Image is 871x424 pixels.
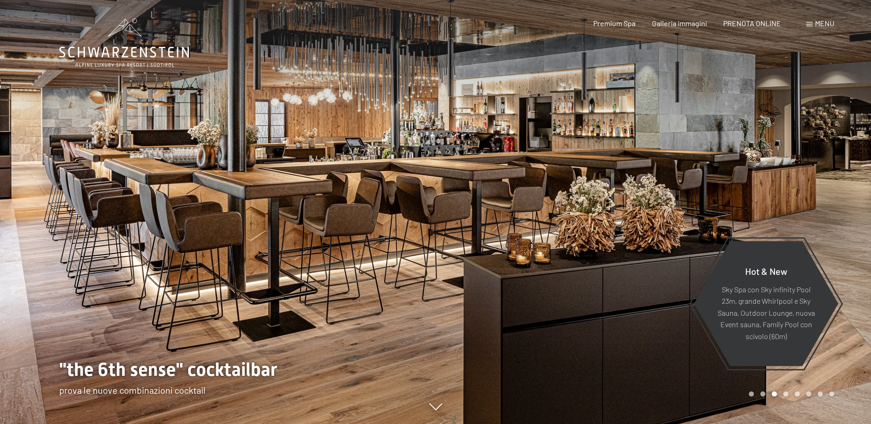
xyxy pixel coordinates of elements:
[745,265,787,276] span: Hot & New
[716,283,816,342] p: Sky Spa con Sky infinity Pool 23m, grande Whirlpool e Sky Sauna, Outdoor Lounge, nuova Event saun...
[652,19,707,28] a: Galleria immagini
[749,391,754,396] div: Carousel Page 1
[815,19,834,28] span: Menu
[746,391,834,396] div: Carousel Pagination
[795,391,800,396] div: Carousel Page 5
[593,19,635,28] a: Premium Spa
[693,240,839,367] a: Hot & New Sky Spa con Sky infinity Pool 23m, grande Whirlpool e Sky Sauna, Outdoor Lounge, nuova ...
[818,391,823,396] div: Carousel Page 7
[723,19,781,28] a: PRENOTA ONLINE
[760,391,765,396] div: Carousel Page 2
[772,391,777,396] div: Carousel Page 3 (Current Slide)
[806,391,811,396] div: Carousel Page 6
[829,391,834,396] div: Carousel Page 8
[783,391,788,396] div: Carousel Page 4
